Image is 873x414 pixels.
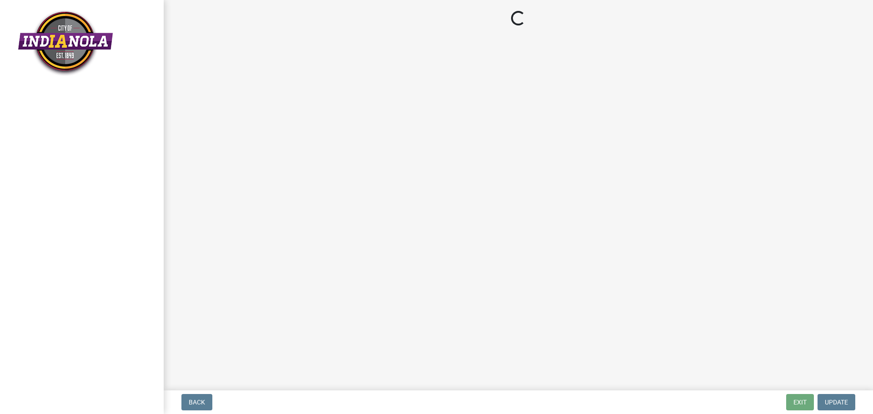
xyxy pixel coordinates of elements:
button: Back [181,394,212,410]
span: Back [189,399,205,406]
img: City of Indianola, Iowa [18,10,113,76]
button: Update [818,394,855,410]
button: Exit [786,394,814,410]
span: Update [825,399,848,406]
